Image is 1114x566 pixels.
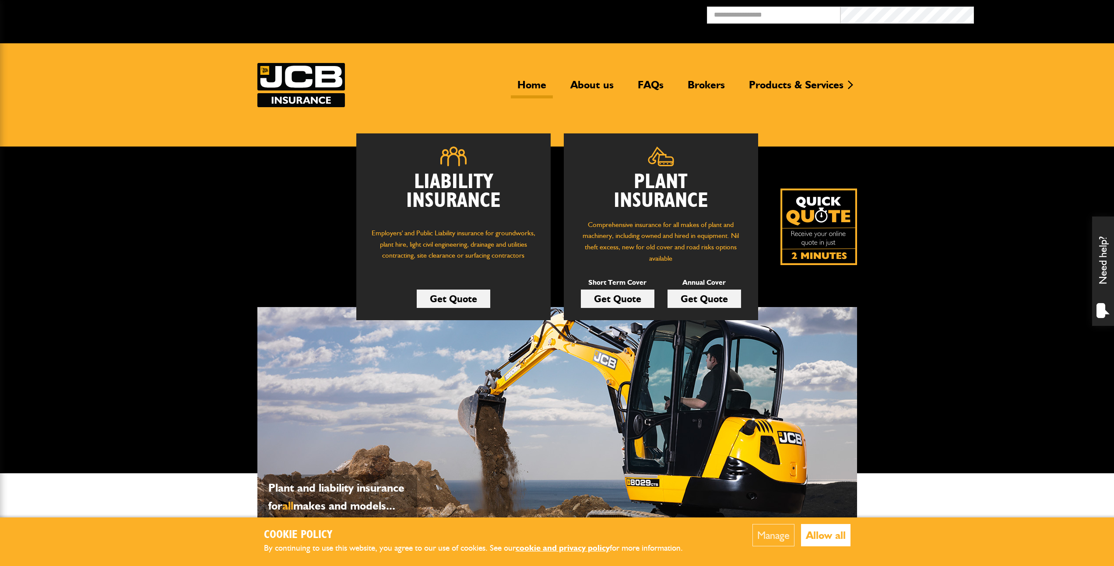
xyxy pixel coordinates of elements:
p: Plant and liability insurance for makes and models... [268,479,413,515]
h2: Cookie Policy [264,528,697,542]
button: Allow all [801,524,850,546]
a: Home [511,78,553,98]
a: Get your insurance quote isn just 2-minutes [780,189,857,265]
p: Comprehensive insurance for all makes of plant and machinery, including owned and hired in equipm... [577,219,745,264]
p: Annual Cover [668,277,741,288]
a: FAQs [631,78,670,98]
h2: Plant Insurance [577,173,745,210]
span: all [282,499,293,513]
a: Get Quote [668,290,741,308]
button: Broker Login [974,7,1107,20]
a: Brokers [681,78,731,98]
a: Get Quote [581,290,654,308]
a: Get Quote [417,290,490,308]
img: Quick Quote [780,189,857,265]
p: By continuing to use this website, you agree to our use of cookies. See our for more information. [264,542,697,555]
div: Need help? [1092,217,1114,326]
img: JCB Insurance Services logo [257,63,345,107]
a: About us [564,78,620,98]
p: Short Term Cover [581,277,654,288]
a: JCB Insurance Services [257,63,345,107]
button: Manage [752,524,794,546]
a: cookie and privacy policy [516,543,610,553]
a: Products & Services [742,78,850,98]
h2: Liability Insurance [369,173,538,219]
p: Employers' and Public Liability insurance for groundworks, plant hire, light civil engineering, d... [369,227,538,269]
